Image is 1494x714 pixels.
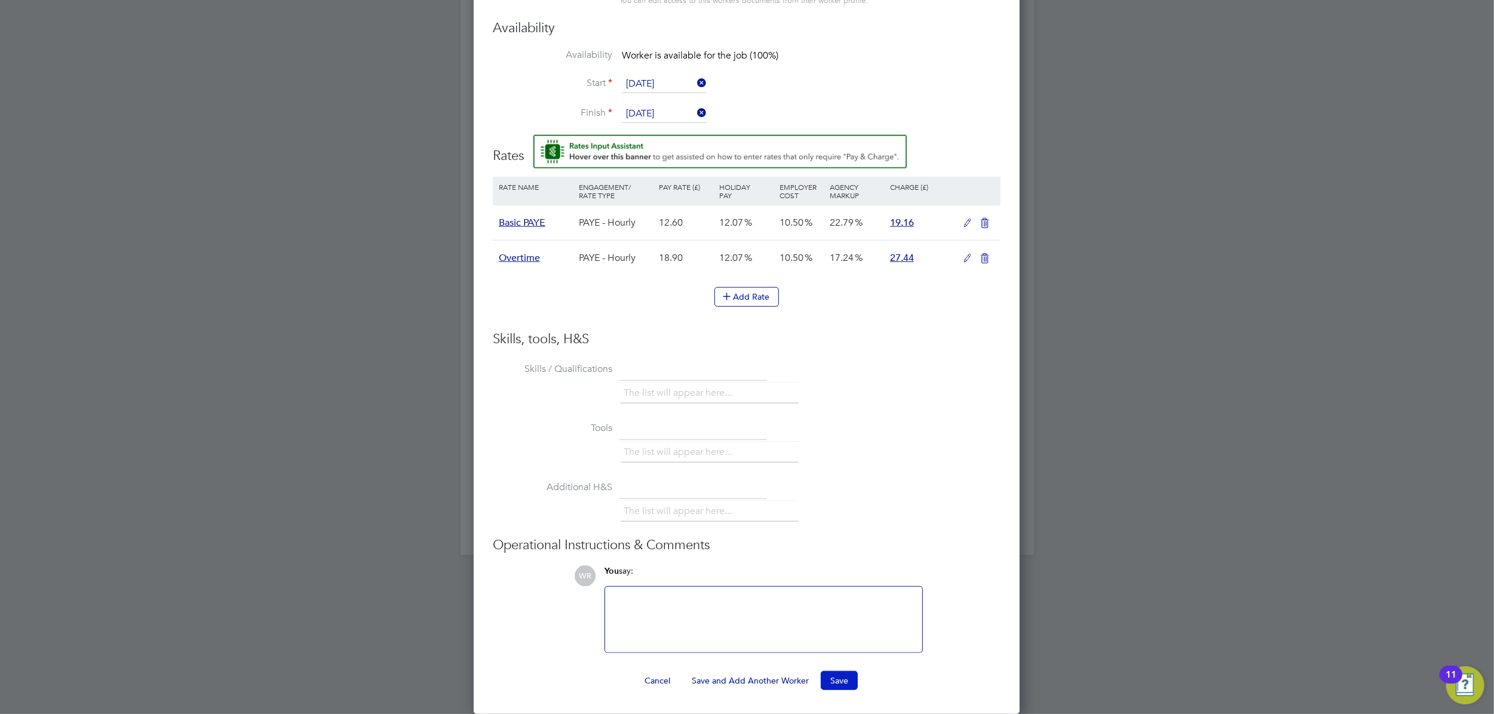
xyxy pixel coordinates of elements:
[890,217,914,229] span: 19.16
[635,671,680,690] button: Cancel
[622,105,707,123] input: Select one
[493,363,612,376] label: Skills / Qualifications
[624,503,737,519] li: The list will appear here...
[493,537,1001,554] h3: Operational Instructions & Comments
[656,177,717,197] div: Pay Rate (£)
[780,217,803,229] span: 10.50
[827,177,887,205] div: Agency Markup
[887,177,958,197] div: Charge (£)
[890,252,914,264] span: 27.44
[493,49,612,61] label: Availability
[533,135,907,168] button: Rate Assistant
[493,135,1001,165] h3: Rates
[499,252,540,264] span: Overtime
[1446,675,1456,690] div: 11
[499,217,545,229] span: Basic PAYE
[605,566,619,576] span: You
[624,385,737,401] li: The list will appear here...
[830,217,854,229] span: 22.79
[493,107,612,119] label: Finish
[575,565,596,586] span: WR
[624,444,737,460] li: The list will appear here...
[493,77,612,90] label: Start
[1446,666,1484,704] button: Open Resource Center, 11 new notifications
[605,565,923,586] div: say:
[821,671,858,690] button: Save
[682,671,818,690] button: Save and Add Another Worker
[576,177,656,205] div: Engagement/ Rate Type
[656,205,717,240] div: 12.60
[493,422,612,435] label: Tools
[780,252,803,264] span: 10.50
[719,252,743,264] span: 12.07
[777,177,827,205] div: Employer Cost
[496,177,576,197] div: Rate Name
[622,50,778,61] span: Worker is available for the job (100%)
[719,217,743,229] span: 12.07
[656,241,717,275] div: 18.90
[493,481,612,494] label: Additional H&S
[576,241,656,275] div: PAYE - Hourly
[493,331,1001,348] h3: Skills, tools, H&S
[716,177,777,205] div: Holiday Pay
[622,75,707,93] input: Select one
[714,287,779,306] button: Add Rate
[830,252,854,264] span: 17.24
[493,20,1001,37] h3: Availability
[576,205,656,240] div: PAYE - Hourly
